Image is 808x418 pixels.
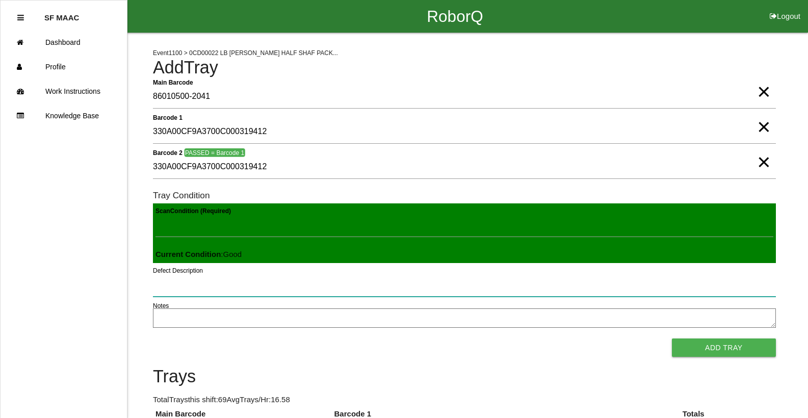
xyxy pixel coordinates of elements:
span: : Good [155,250,242,258]
a: Dashboard [1,30,127,55]
label: Notes [153,301,169,310]
b: Current Condition [155,250,221,258]
span: Event 1100 > 0CD00022 LB [PERSON_NAME] HALF SHAF PACK... [153,49,338,57]
h4: Trays [153,367,776,386]
span: Clear Input [757,71,770,92]
p: Total Trays this shift: 69 Avg Trays /Hr: 16.58 [153,394,776,406]
b: Barcode 2 [153,149,183,156]
span: PASSED = Barcode 1 [184,148,245,157]
label: Defect Description [153,266,203,275]
h6: Tray Condition [153,191,776,200]
a: Work Instructions [1,79,127,103]
span: Clear Input [757,107,770,127]
b: Main Barcode [153,79,193,86]
span: Clear Input [757,142,770,162]
input: Required [153,85,776,109]
b: Scan Condition (Required) [155,207,231,215]
b: Barcode 1 [153,114,183,121]
div: Close [17,6,24,30]
a: Knowledge Base [1,103,127,128]
a: Profile [1,55,127,79]
p: SF MAAC [44,6,79,22]
button: Add Tray [672,338,776,357]
h4: Add Tray [153,58,776,77]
